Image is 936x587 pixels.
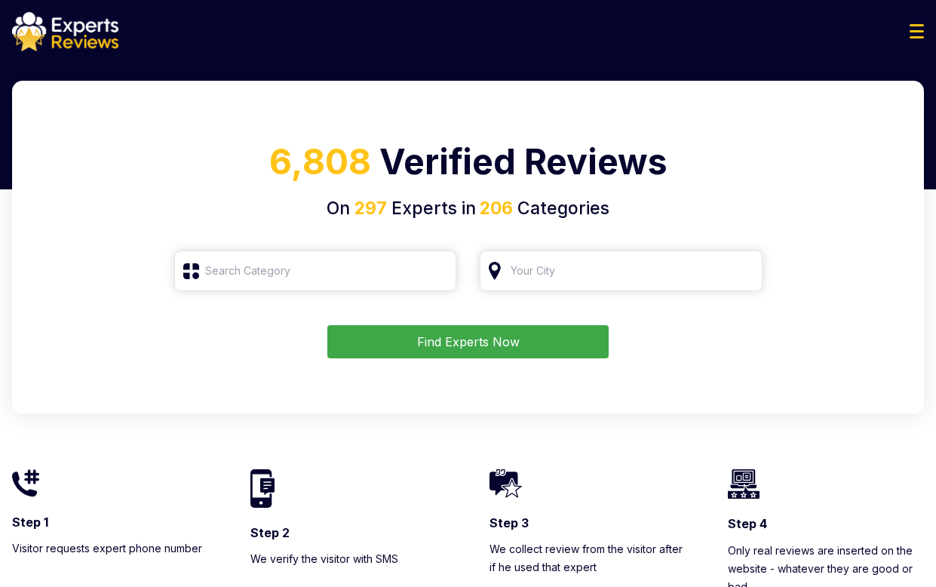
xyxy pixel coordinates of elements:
h1: Verified Reviews [30,136,906,195]
input: Your City [480,250,763,291]
img: homeIcon2 [250,469,275,507]
img: Menu Icon [910,24,924,38]
img: homeIcon4 [728,469,760,499]
h3: Step 3 [489,515,686,531]
span: 206 [476,198,513,219]
img: logo [12,12,118,51]
img: homeIcon1 [12,469,39,497]
input: Search Category [174,250,457,291]
button: Find Experts Now [327,325,609,358]
h3: Step 4 [728,515,924,532]
h3: Step 2 [250,524,447,541]
span: 297 [354,198,387,219]
h3: Step 1 [12,514,208,530]
span: 6,808 [269,140,371,183]
p: We verify the visitor with SMS [250,550,447,568]
p: We collect review from the visitor after if he used that expert [489,540,686,576]
h4: On Experts in Categories [30,195,906,222]
p: Visitor requests expert phone number [12,539,208,558]
img: homeIcon3 [489,469,522,498]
